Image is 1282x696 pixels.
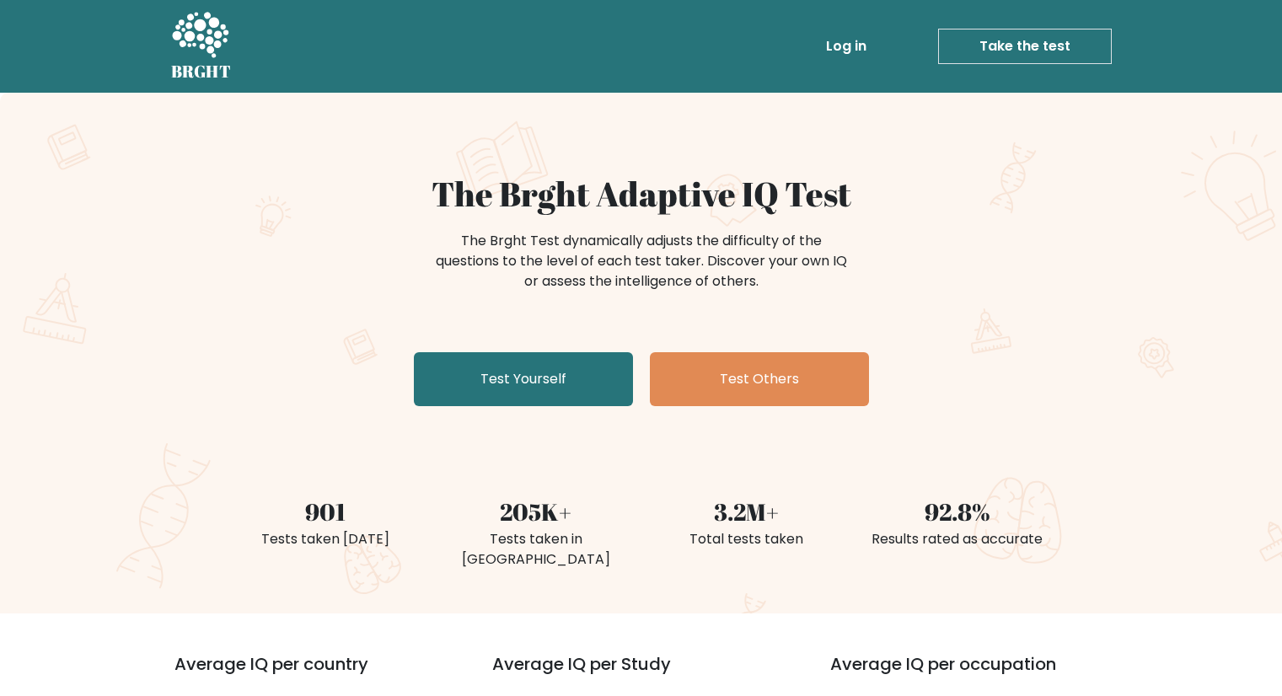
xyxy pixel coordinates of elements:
div: 3.2M+ [652,494,842,529]
div: 205K+ [441,494,631,529]
a: Test Yourself [414,352,633,406]
div: Results rated as accurate [862,529,1053,549]
div: Tests taken [DATE] [230,529,421,549]
div: 901 [230,494,421,529]
h3: Average IQ per occupation [830,654,1128,694]
h3: Average IQ per Study [492,654,790,694]
a: BRGHT [171,7,232,86]
a: Test Others [650,352,869,406]
div: The Brght Test dynamically adjusts the difficulty of the questions to the level of each test take... [431,231,852,292]
div: Total tests taken [652,529,842,549]
h5: BRGHT [171,62,232,82]
a: Take the test [938,29,1112,64]
a: Log in [819,29,873,63]
div: 92.8% [862,494,1053,529]
h3: Average IQ per country [174,654,432,694]
div: Tests taken in [GEOGRAPHIC_DATA] [441,529,631,570]
h1: The Brght Adaptive IQ Test [230,174,1053,214]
